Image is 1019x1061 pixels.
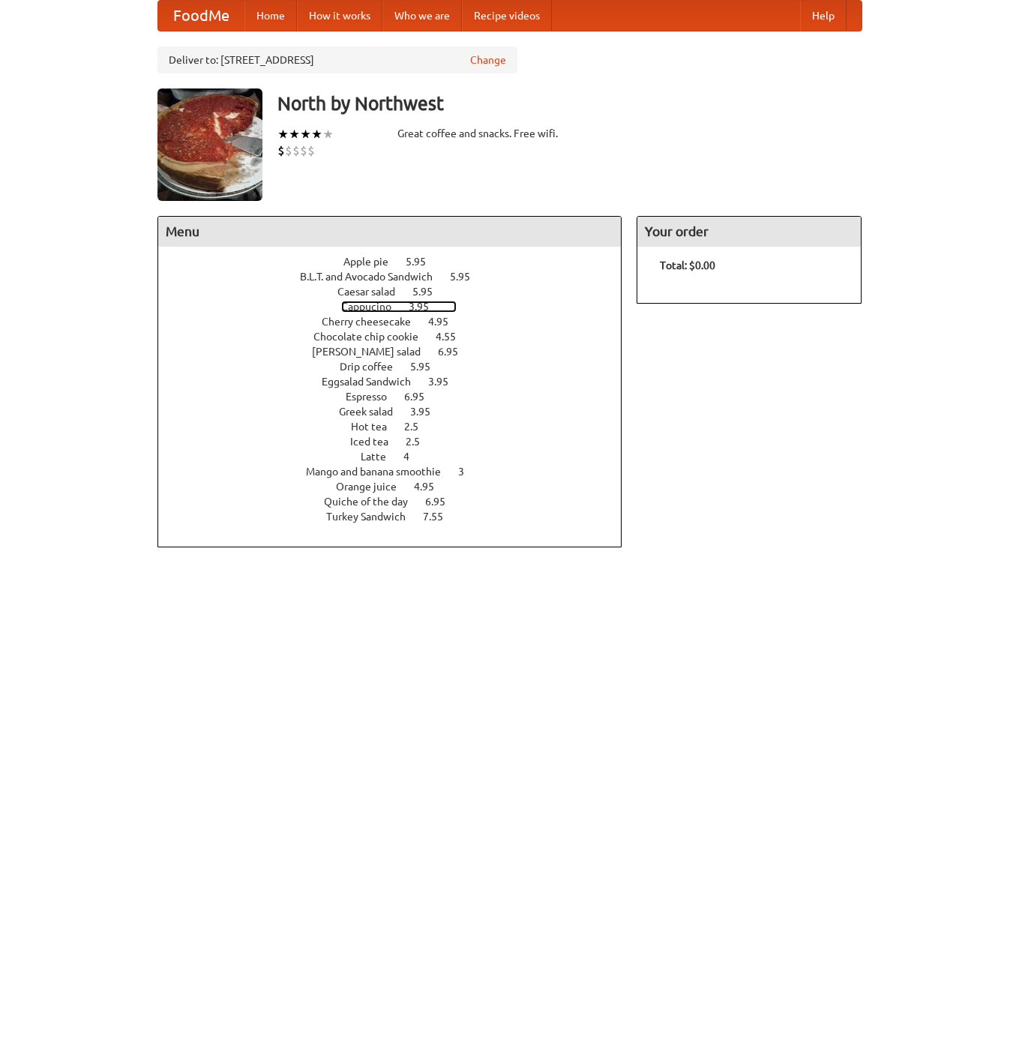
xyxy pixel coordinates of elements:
span: Caesar salad [337,286,410,298]
a: Recipe videos [462,1,552,31]
span: 3.95 [410,406,445,418]
span: 4 [403,451,424,463]
a: B.L.T. and Avocado Sandwich 5.95 [300,271,498,283]
span: Latte [361,451,401,463]
a: Mango and banana smoothie 3 [306,466,492,478]
a: Iced tea 2.5 [350,436,448,448]
h3: North by Northwest [277,88,862,118]
span: Espresso [346,391,402,403]
a: FoodMe [158,1,244,31]
a: Cherry cheesecake 4.95 [322,316,476,328]
h4: Menu [158,217,622,247]
span: 4.95 [414,481,449,493]
li: $ [300,142,307,159]
span: 5.95 [410,361,445,373]
a: Home [244,1,297,31]
span: Turkey Sandwich [326,511,421,523]
span: Cappucino [341,301,406,313]
span: Chocolate chip cookie [313,331,433,343]
li: ★ [311,126,322,142]
a: Caesar salad 5.95 [337,286,460,298]
li: ★ [322,126,334,142]
a: Who we are [382,1,462,31]
span: Eggsalad Sandwich [322,376,426,388]
li: $ [277,142,285,159]
span: 5.95 [450,271,485,283]
span: Cherry cheesecake [322,316,426,328]
span: 3.95 [428,376,463,388]
a: Orange juice 4.95 [336,481,462,493]
a: Greek salad 3.95 [339,406,458,418]
span: [PERSON_NAME] salad [312,346,436,358]
li: $ [307,142,315,159]
a: [PERSON_NAME] salad 6.95 [312,346,486,358]
span: 2.5 [406,436,435,448]
a: Hot tea 2.5 [351,421,446,433]
span: Apple pie [343,256,403,268]
span: 4.95 [428,316,463,328]
li: ★ [277,126,289,142]
b: Total: $0.00 [660,259,715,271]
li: ★ [300,126,311,142]
span: Hot tea [351,421,402,433]
span: 3.95 [409,301,444,313]
span: 6.95 [404,391,439,403]
span: B.L.T. and Avocado Sandwich [300,271,448,283]
span: Quiche of the day [324,496,423,508]
a: How it works [297,1,382,31]
div: Great coffee and snacks. Free wifi. [397,126,622,141]
a: Help [800,1,847,31]
li: $ [292,142,300,159]
li: ★ [289,126,300,142]
a: Cappucino 3.95 [341,301,457,313]
span: 6.95 [425,496,460,508]
span: 5.95 [412,286,448,298]
span: Mango and banana smoothie [306,466,456,478]
span: 3 [458,466,479,478]
span: 2.5 [404,421,433,433]
a: Turkey Sandwich 7.55 [326,511,471,523]
div: Deliver to: [STREET_ADDRESS] [157,46,517,73]
a: Drip coffee 5.95 [340,361,458,373]
span: Drip coffee [340,361,408,373]
span: 4.55 [436,331,471,343]
a: Espresso 6.95 [346,391,452,403]
a: Change [470,52,506,67]
span: Orange juice [336,481,412,493]
a: Eggsalad Sandwich 3.95 [322,376,476,388]
span: 5.95 [406,256,441,268]
span: 7.55 [423,511,458,523]
a: Latte 4 [361,451,437,463]
li: $ [285,142,292,159]
a: Quiche of the day 6.95 [324,496,473,508]
h4: Your order [637,217,861,247]
span: Greek salad [339,406,408,418]
span: Iced tea [350,436,403,448]
a: Chocolate chip cookie 4.55 [313,331,484,343]
a: Apple pie 5.95 [343,256,454,268]
img: angular.jpg [157,88,262,201]
span: 6.95 [438,346,473,358]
